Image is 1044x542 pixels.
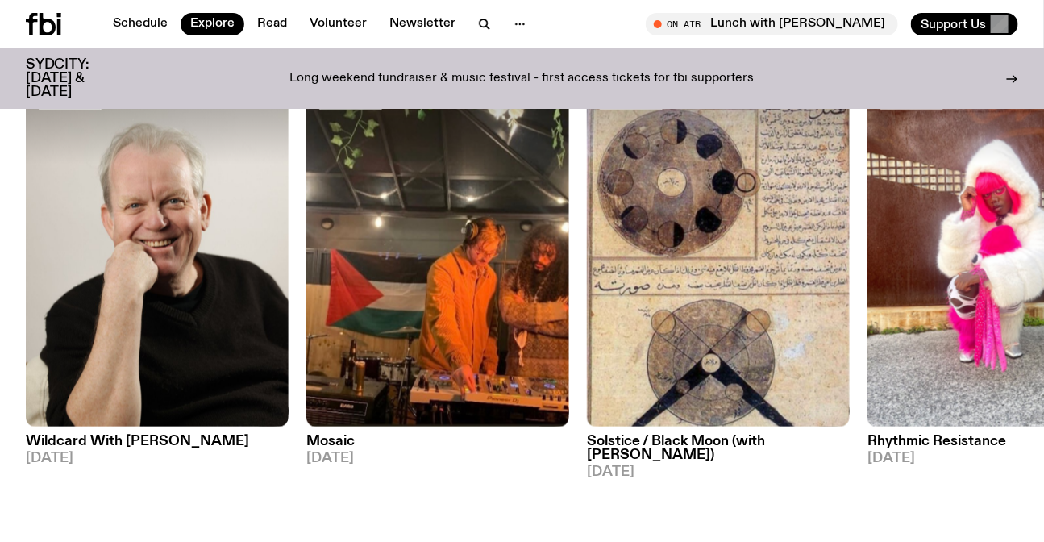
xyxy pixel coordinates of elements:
a: Newsletter [380,13,465,35]
a: Schedule [103,13,177,35]
h3: SYDCITY: [DATE] & [DATE] [26,58,129,99]
button: Support Us [911,13,1018,35]
img: A scanned scripture of medieval islamic astrology illustrating an eclipse [587,76,850,427]
p: Long weekend fundraiser & music festival - first access tickets for fbi supporters [290,72,755,86]
a: Explore [181,13,244,35]
span: [DATE] [587,465,850,479]
a: Volunteer [300,13,376,35]
img: Tommy and Jono Playing at a fundraiser for Palestine [306,76,569,427]
a: Read [247,13,297,35]
img: Stuart is smiling charmingly, wearing a black t-shirt against a stark white background. [26,76,289,427]
a: Wildcard With [PERSON_NAME][DATE] [26,427,289,465]
span: [DATE] [306,452,569,465]
button: On AirLunch with [PERSON_NAME] [646,13,898,35]
h3: Wildcard With [PERSON_NAME] [26,435,289,448]
h3: Solstice / Black Moon (with [PERSON_NAME]) [587,435,850,462]
span: Support Us [921,17,986,31]
a: Mosaic[DATE] [306,427,569,465]
a: Solstice / Black Moon (with [PERSON_NAME])[DATE] [587,427,850,479]
span: [DATE] [26,452,289,465]
h3: Mosaic [306,435,569,448]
